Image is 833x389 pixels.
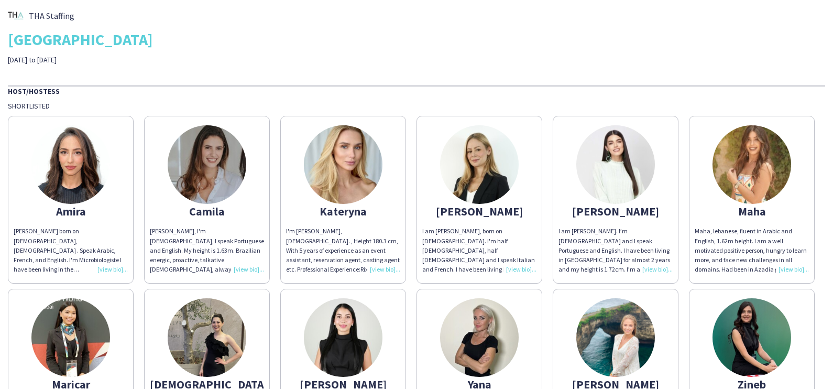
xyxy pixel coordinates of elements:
div: I am [PERSON_NAME]. I’m [DEMOGRAPHIC_DATA] and I speak Portuguese and English. I have been living... [558,226,673,274]
img: thumb-65afd7528d5f6.jpeg [31,298,110,377]
div: [GEOGRAPHIC_DATA] [8,31,825,47]
div: Maha, lebanese, fluent in Arabic and English, 1.62m height. I am a well motivated positive person... [695,226,809,274]
div: Kateryna [286,207,400,216]
div: I am [PERSON_NAME], born on [DEMOGRAPHIC_DATA]. I'm half [DEMOGRAPHIC_DATA], half [DEMOGRAPHIC_DA... [422,226,536,274]
div: Host/Hostess [8,85,825,96]
div: Amira [14,207,128,216]
img: thumb-6891fe4fabf94.jpeg [576,125,655,204]
img: thumb-60e3c9de-598c-4ab6-9d5b-c36edb721066.jpg [576,298,655,377]
img: thumb-68a42ce4d990e.jpeg [440,125,519,204]
img: thumb-6582a0cdb5742.jpeg [31,125,110,204]
div: Yana [422,380,536,389]
div: [PERSON_NAME] [286,380,400,389]
div: Maricar [14,380,128,389]
div: Camila [150,207,264,216]
div: Maha [695,207,809,216]
img: thumb-26f2aabb-eaf0-4a61-9c3b-663b996db1ef.png [8,8,24,24]
img: thumb-67d73f9e1acf2.jpeg [713,125,791,204]
img: thumb-67c98d805fc58.jpeg [304,125,382,204]
div: I'm [PERSON_NAME], [DEMOGRAPHIC_DATA]. , Height 180.3 cm, With 5 years of experience as an event ... [286,226,400,274]
div: [PERSON_NAME] born on [DEMOGRAPHIC_DATA], [DEMOGRAPHIC_DATA] . Speak Arabic, French, and English.... [14,226,128,274]
div: [PERSON_NAME] [422,207,536,216]
img: thumb-8fa862a2-4ba6-4d8c-b812-4ab7bb08ac6d.jpg [713,298,791,377]
div: [PERSON_NAME] [558,380,673,389]
img: thumb-07583f41-6c61-40be-ad5d-507eb0e7a047.png [168,298,246,377]
div: [PERSON_NAME] [558,207,673,216]
div: [DATE] to [DATE] [8,55,294,64]
div: Zineb [695,380,809,389]
img: thumb-6246947601a70.jpeg [168,125,246,204]
span: THA Staffing [29,11,74,20]
img: thumb-67f2125fe7cce.jpeg [304,298,382,377]
div: [PERSON_NAME], I'm [DEMOGRAPHIC_DATA], I speak Portuguese and English. My height is 1.63m. Brazil... [150,226,264,274]
div: Shortlisted [8,101,825,111]
img: thumb-6581774468806.jpeg [440,298,519,377]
